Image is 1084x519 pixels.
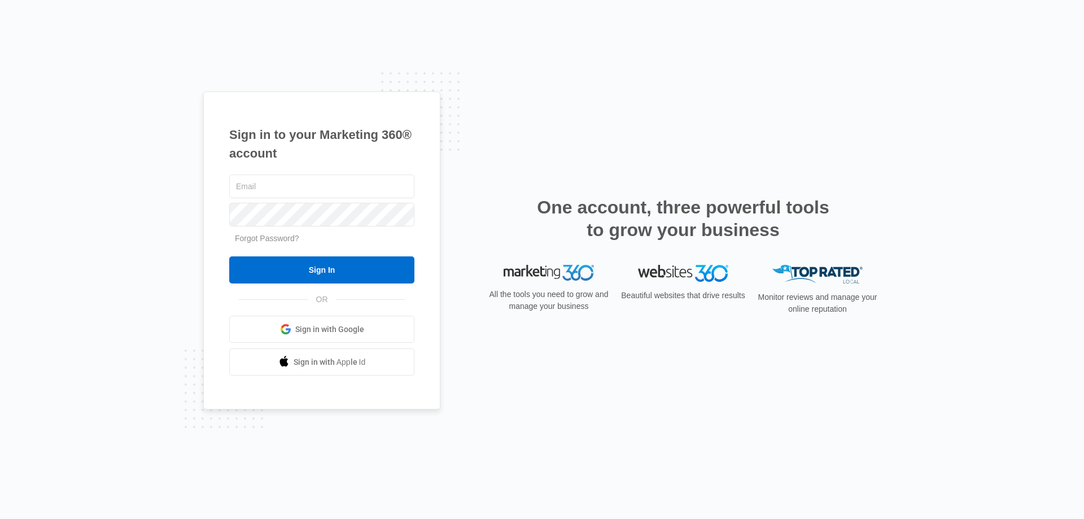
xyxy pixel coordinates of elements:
[235,234,299,243] a: Forgot Password?
[229,175,414,198] input: Email
[486,289,612,312] p: All the tools you need to grow and manage your business
[294,356,366,368] span: Sign in with Apple Id
[638,265,728,281] img: Websites 360
[772,265,863,284] img: Top Rated Local
[534,196,833,241] h2: One account, three powerful tools to grow your business
[229,316,414,343] a: Sign in with Google
[229,348,414,376] a: Sign in with Apple Id
[229,256,414,284] input: Sign In
[308,294,336,306] span: OR
[229,125,414,163] h1: Sign in to your Marketing 360® account
[754,291,881,315] p: Monitor reviews and manage your online reputation
[504,265,594,281] img: Marketing 360
[295,324,364,335] span: Sign in with Google
[620,290,746,302] p: Beautiful websites that drive results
